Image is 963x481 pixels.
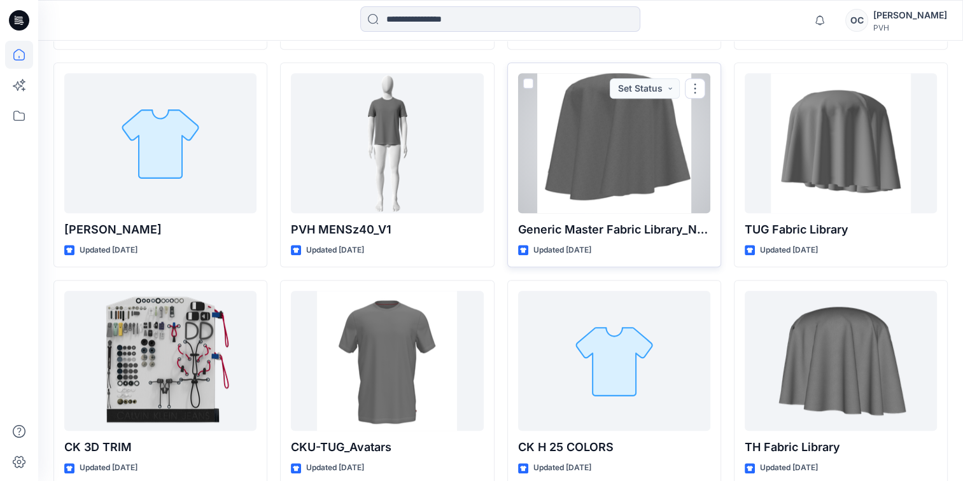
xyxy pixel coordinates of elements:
[64,438,257,456] p: CK 3D TRIM
[64,221,257,239] p: [PERSON_NAME]
[518,291,710,431] a: CK H 25 COLORS
[745,221,937,239] p: TUG Fabric Library
[80,244,137,257] p: Updated [DATE]
[745,291,937,431] a: TH Fabric Library
[64,291,257,431] a: CK 3D TRIM
[291,438,483,456] p: CKU-TUG_Avatars
[518,438,710,456] p: CK H 25 COLORS
[518,221,710,239] p: Generic Master Fabric Library_NOV2017
[291,291,483,431] a: CKU-TUG_Avatars
[291,221,483,239] p: PVH MENSz40_V1
[518,73,710,213] a: Generic Master Fabric Library_NOV2017
[873,8,947,23] div: [PERSON_NAME]
[80,461,137,475] p: Updated [DATE]
[760,244,818,257] p: Updated [DATE]
[873,23,947,32] div: PVH
[306,461,364,475] p: Updated [DATE]
[64,73,257,213] a: Tommy Trim
[306,244,364,257] p: Updated [DATE]
[760,461,818,475] p: Updated [DATE]
[533,461,591,475] p: Updated [DATE]
[291,73,483,213] a: PVH MENSz40_V1
[745,73,937,213] a: TUG Fabric Library
[845,9,868,32] div: OC
[745,438,937,456] p: TH Fabric Library
[533,244,591,257] p: Updated [DATE]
